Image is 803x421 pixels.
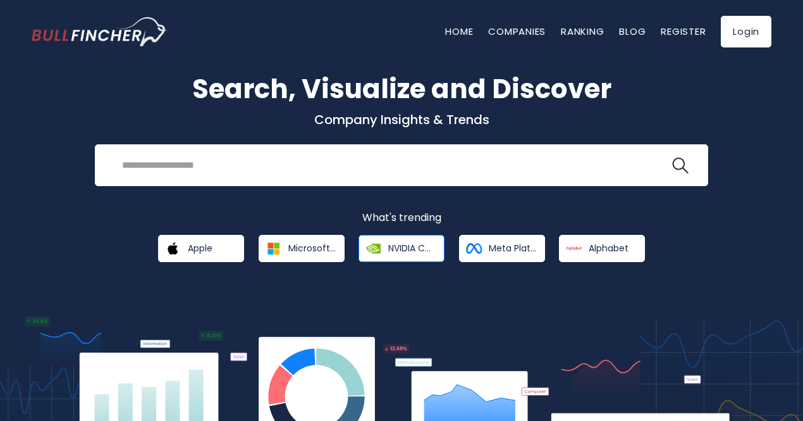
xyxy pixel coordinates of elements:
[32,17,168,46] img: bullfincher logo
[158,235,244,262] a: Apple
[721,16,771,47] a: Login
[259,235,345,262] a: Microsoft Corporation
[188,242,212,254] span: Apple
[32,17,168,46] a: Go to homepage
[32,69,771,109] h1: Search, Visualize and Discover
[32,111,771,128] p: Company Insights & Trends
[589,242,628,254] span: Alphabet
[619,25,646,38] a: Blog
[32,211,771,225] p: What's trending
[561,25,604,38] a: Ranking
[445,25,473,38] a: Home
[359,235,444,262] a: NVIDIA Corporation
[459,235,545,262] a: Meta Platforms
[388,242,436,254] span: NVIDIA Corporation
[488,25,546,38] a: Companies
[288,242,336,254] span: Microsoft Corporation
[661,25,706,38] a: Register
[489,242,536,254] span: Meta Platforms
[559,235,645,262] a: Alphabet
[672,158,689,174] img: search icon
